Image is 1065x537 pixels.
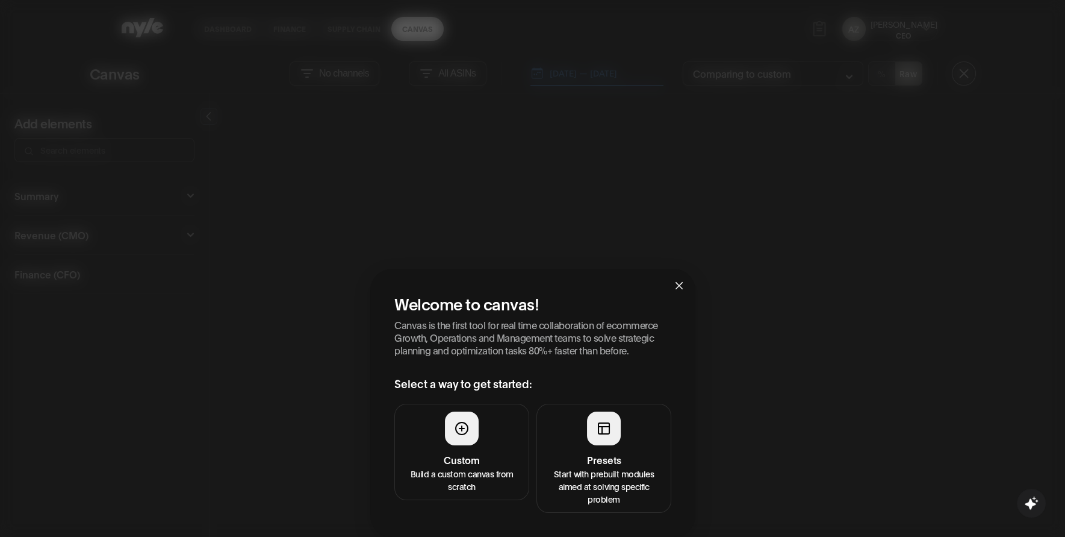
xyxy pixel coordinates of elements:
button: CustomBuild a custom canvas from scratch [394,404,529,500]
h4: Custom [402,453,521,467]
span: close [674,281,684,290]
button: Close [663,269,695,301]
p: Build a custom canvas from scratch [402,467,521,492]
button: PresetsStart with prebuilt modules aimed at solving specific problem [536,404,671,513]
h3: Select a way to get started: [394,375,671,392]
h4: Presets [544,453,663,467]
p: Start with prebuilt modules aimed at solving specific problem [544,467,663,505]
p: Canvas is the first tool for real time collaboration of ecommerce Growth, Operations and Manageme... [394,318,671,356]
h2: Welcome to canvas! [394,293,671,313]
